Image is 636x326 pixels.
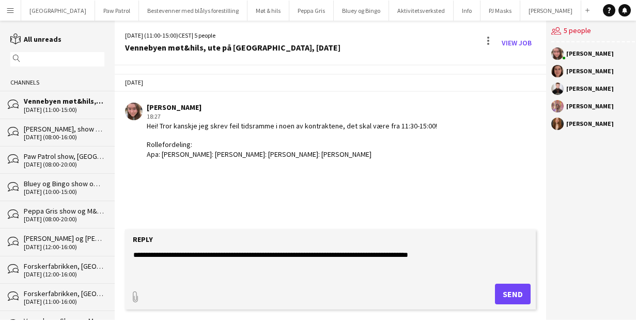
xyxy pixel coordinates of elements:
div: [DATE] (12:00-16:00) [24,243,104,251]
button: Bluey og Bingo [334,1,389,21]
div: [PERSON_NAME] [566,68,614,74]
button: [PERSON_NAME] [520,1,581,21]
div: [DATE] (11:00-15:00) [24,106,104,113]
div: [DATE] (08:00-20:00) [24,161,104,168]
button: Aktivitetsverksted [389,1,454,21]
div: [DATE] (08:00-20:00) [24,216,104,223]
div: [PERSON_NAME], show og M&H i Sogndal, avreise fredag kveld [24,124,104,134]
div: 5 people [551,21,635,42]
div: Forskerfabrikken, [GEOGRAPHIC_DATA], [DATE] [24,289,104,298]
div: Forskerfabrikken, [GEOGRAPHIC_DATA], [DATE] [24,262,104,271]
div: [DATE] (11:00-15:00) | 5 people [125,31,340,40]
div: Vennebyen møt&hils, ute på [GEOGRAPHIC_DATA], [DATE] [24,96,104,106]
div: Bluey og Bingo show og M&H, [GEOGRAPHIC_DATA], [DATE] [24,179,104,188]
div: [DATE] (08:00-16:00) [24,134,104,141]
a: View Job [498,35,536,51]
button: Møt & hils [247,1,289,21]
div: [PERSON_NAME] [566,103,614,109]
div: Paw Patrol show, [GEOGRAPHIC_DATA], [DATE] [24,152,104,161]
div: Vennebyen Show og M&H på [GEOGRAPHIC_DATA], [DATE] [24,316,104,325]
button: Paw Patrol [95,1,139,21]
div: Hei! Tror kanskje jeg skrev feil tidsramme i noen av kontraktene, det skal være fra 11:30-15:00! ... [147,121,437,159]
div: [PERSON_NAME] [566,121,614,127]
div: [PERSON_NAME] [566,51,614,57]
button: Peppa Gris [289,1,334,21]
div: Peppa Gris show og M&H, [PERSON_NAME] [DATE] [24,206,104,216]
button: Bestevenner med blålys forestilling [139,1,247,21]
div: [PERSON_NAME] [147,103,437,112]
button: Info [454,1,480,21]
div: Vennebyen møt&hils, ute på [GEOGRAPHIC_DATA], [DATE] [125,43,340,52]
div: [PERSON_NAME] [566,86,614,92]
span: CEST [178,31,192,39]
div: 18:27 [147,112,437,121]
button: Send [495,284,531,304]
div: [DATE] (10:00-15:00) [24,188,104,195]
div: [DATE] (12:00-16:00) [24,271,104,278]
button: PJ Masks [480,1,520,21]
a: All unreads [10,35,61,44]
div: [DATE] [115,74,547,91]
label: Reply [133,235,153,244]
div: [DATE] (11:00-16:00) [24,298,104,305]
button: [GEOGRAPHIC_DATA] [21,1,95,21]
div: [PERSON_NAME] og [PERSON_NAME], møt&hils på [GEOGRAPHIC_DATA], [DATE] [24,234,104,243]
